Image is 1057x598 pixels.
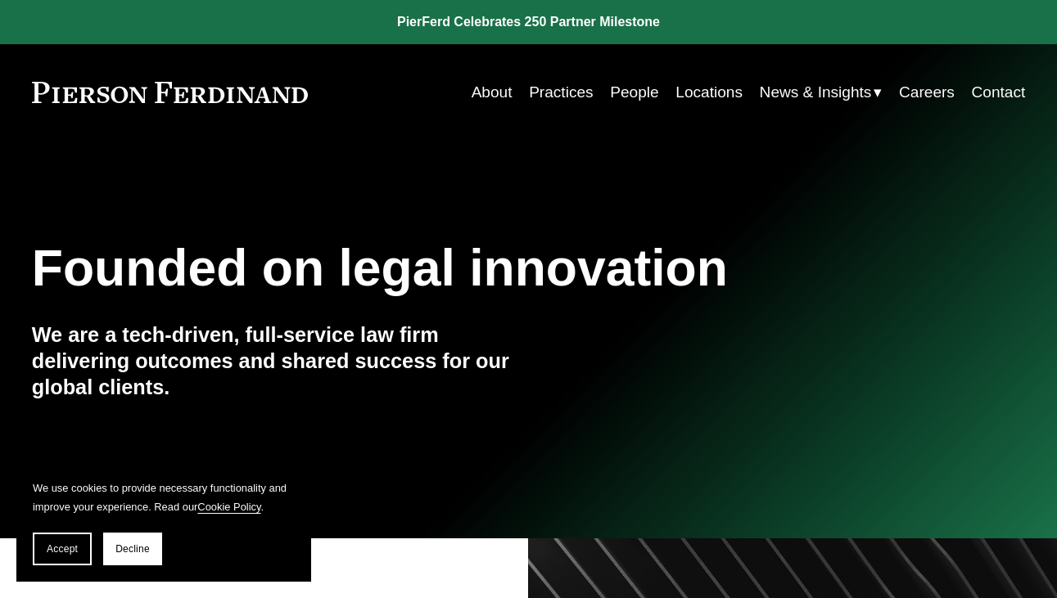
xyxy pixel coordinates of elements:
a: Locations [675,77,743,108]
h1: Founded on legal innovation [32,239,860,297]
span: News & Insights [760,79,872,106]
button: Decline [103,533,162,565]
span: Decline [115,543,150,555]
a: Contact [972,77,1026,108]
h4: We are a tech-driven, full-service law firm delivering outcomes and shared success for our global... [32,321,529,400]
span: Accept [47,543,78,555]
a: About [472,77,513,108]
a: People [610,77,658,108]
a: Practices [529,77,593,108]
p: We use cookies to provide necessary functionality and improve your experience. Read our . [33,479,295,516]
section: Cookie banner [16,462,311,582]
button: Accept [33,533,92,565]
a: Careers [899,77,955,108]
a: Cookie Policy [197,501,260,513]
a: folder dropdown [760,77,883,108]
